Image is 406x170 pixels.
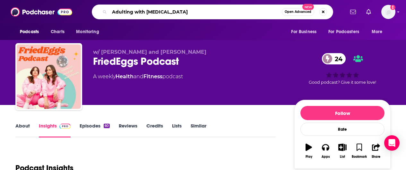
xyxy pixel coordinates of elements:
[364,6,374,17] a: Show notifications dropdown
[352,155,367,159] div: Bookmark
[340,155,345,159] div: List
[390,5,395,10] svg: Add a profile image
[324,26,368,38] button: open menu
[93,73,183,80] div: A weekly podcast
[72,26,107,38] button: open menu
[322,155,330,159] div: Apps
[76,27,99,36] span: Monitoring
[39,123,71,137] a: InsightsPodchaser Pro
[119,123,137,137] a: Reviews
[285,10,311,14] span: Open Advanced
[381,5,395,19] span: Logged in as KTMSseat4
[334,139,351,163] button: List
[381,5,395,19] img: User Profile
[372,27,383,36] span: More
[59,124,71,129] img: Podchaser Pro
[300,106,384,120] button: Follow
[368,139,384,163] button: Share
[317,139,334,163] button: Apps
[328,27,359,36] span: For Podcasters
[302,4,314,10] span: New
[367,26,391,38] button: open menu
[116,73,134,80] a: Health
[15,26,47,38] button: open menu
[47,26,68,38] a: Charts
[191,123,206,137] a: Similar
[381,5,395,19] button: Show profile menu
[291,27,316,36] span: For Business
[282,8,314,16] button: Open AdvancedNew
[351,139,367,163] button: Bookmark
[109,7,282,17] input: Search podcasts, credits, & more...
[328,53,346,64] span: 24
[146,123,163,137] a: Credits
[143,73,162,80] a: Fitness
[287,26,324,38] button: open menu
[93,49,206,55] span: w/ [PERSON_NAME] and [PERSON_NAME]
[348,6,358,17] a: Show notifications dropdown
[300,139,317,163] button: Play
[92,5,333,19] div: Search podcasts, credits, & more...
[15,123,30,137] a: About
[134,73,143,80] span: and
[384,135,400,151] div: Open Intercom Messenger
[51,27,65,36] span: Charts
[372,155,380,159] div: Share
[294,49,391,89] div: 24Good podcast? Give it some love!
[300,123,384,136] div: Rate
[172,123,182,137] a: Lists
[17,44,81,109] img: FriedEggs Podcast
[20,27,39,36] span: Podcasts
[306,155,312,159] div: Play
[309,80,376,85] span: Good podcast? Give it some love!
[104,124,110,128] div: 60
[322,53,346,64] a: 24
[80,123,110,137] a: Episodes60
[11,6,72,18] img: Podchaser - Follow, Share and Rate Podcasts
